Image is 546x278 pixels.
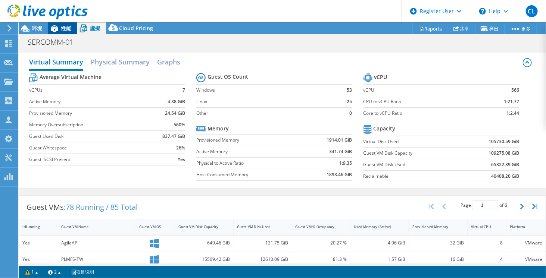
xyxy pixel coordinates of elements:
label: Core to vCPU Ratio [364,110,478,117]
label: Active Memory [29,98,148,105]
svg: \n [479,8,486,15]
div: VMware [510,255,542,263]
b: 4.38 GiB [168,98,185,105]
label: Reclaimable [364,173,462,180]
a: 共享 [448,23,475,34]
div: 20.27 % [296,239,347,247]
div: Guest VM % Occupancy [296,224,338,229]
b: 53 [347,86,352,94]
span: 环境 [32,25,42,32]
div: Guest VMs: [19,196,145,219]
b: 26% [176,144,185,152]
label: Physical to Active Ratio [196,159,303,167]
h1: SERCOMM-01 [24,38,85,46]
a: 导出 [475,23,505,34]
b: 837.47 GiB [162,133,185,140]
label: Virtual Disk Used [364,138,462,145]
a: 1 [20,267,43,277]
b: 1893.46 GiB [327,171,352,179]
div: Guest VM Disk Capacity [178,224,221,229]
b: Yes [178,156,185,163]
span: Cloud Pricing [119,25,153,32]
span: 78 Running / 85 Total [66,202,138,212]
b: 105730.59 GiB [489,138,519,145]
label: Guest VM Disk Used [364,161,462,168]
b: 109275.08 GiB [489,149,519,157]
label: Guest VM Disk Capacity [364,149,462,157]
a: 2 [43,267,66,277]
label: Host Consumed Memory [196,171,303,179]
h2: Virtual Summary [29,54,83,71]
div: Guest VM Name [62,224,124,229]
span: 性能 [61,25,71,32]
label: Linux [196,98,338,105]
a: Reports [412,23,448,34]
h2: Graphs [157,54,180,69]
div: 81.3 % [296,255,347,263]
label: Active Memory [196,148,303,155]
b: 40408.20 GiB [491,173,519,180]
label: Provisioned Memory [29,110,148,117]
label: vCPUs [29,86,148,94]
span: CL [526,5,538,17]
label: Memory Oversubscription [29,121,148,129]
label: vCPU [364,86,478,94]
b: 7 [182,86,185,94]
b: 0 [350,110,352,117]
b: Guest OS Count [208,73,248,80]
div: 4 [471,255,503,263]
div: 12610.09 GiB [237,255,288,263]
div: AgileAP [62,239,132,247]
label: Guest Whitespace [29,144,148,152]
label: Provisioned Memory [196,136,303,144]
label: Guest Used Disk [29,133,148,140]
a: 更多 [504,23,537,34]
div: 1.57 GiB [354,255,405,263]
div: 4.96 GiB [354,239,405,247]
b: vCPU [374,73,387,81]
b: 25 [347,98,352,105]
div: 649.46 GiB [178,239,230,247]
div: 32 GiB [412,239,464,247]
div: Provisioned Memory [412,224,455,229]
div: Yes [22,255,54,263]
b: Capacity [374,125,396,132]
b: 1:9.35 [340,159,352,167]
b: 566 [511,86,519,94]
div: Guest VM OS [140,224,163,229]
div: 15509.42 GiB [178,255,230,263]
b: 341.74 GiB [330,148,352,155]
div: 131.75 GiB [237,239,288,247]
b: 1:21.77 [504,98,519,105]
label: Windows [196,86,338,94]
div: IsRunning [22,224,46,229]
div: 16 GiB [412,255,464,263]
b: Average Virtual Machine [40,73,102,81]
label: Other [196,110,338,117]
h2: Physical Summary [91,54,150,69]
span: 6 [505,202,507,208]
b: 24.54 GiB [165,110,185,117]
label: Guest iSCSI Present [29,156,148,163]
div: 8 [471,239,503,247]
b: 1914.01 GiB [327,136,352,144]
div: PLMFS-TW [62,255,132,263]
div: Guest VM Disk Used [237,224,280,229]
b: 560% [174,121,185,129]
a: 项目说明 [66,267,99,277]
b: Memory [208,125,229,132]
label: CPU to vCPU Ratio [364,98,478,105]
span: Page of [461,200,507,210]
div: Used Memory (Active) [354,224,396,229]
div: Platform [510,224,533,229]
div: Virtual CPU [471,224,494,229]
div: VMware [510,239,542,247]
div: Yes [22,239,54,247]
input: jump to page [472,200,498,210]
b: 1:2.44 [506,110,519,117]
span: 虛擬 [90,25,100,32]
b: 65322.39 GiB [491,161,519,168]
